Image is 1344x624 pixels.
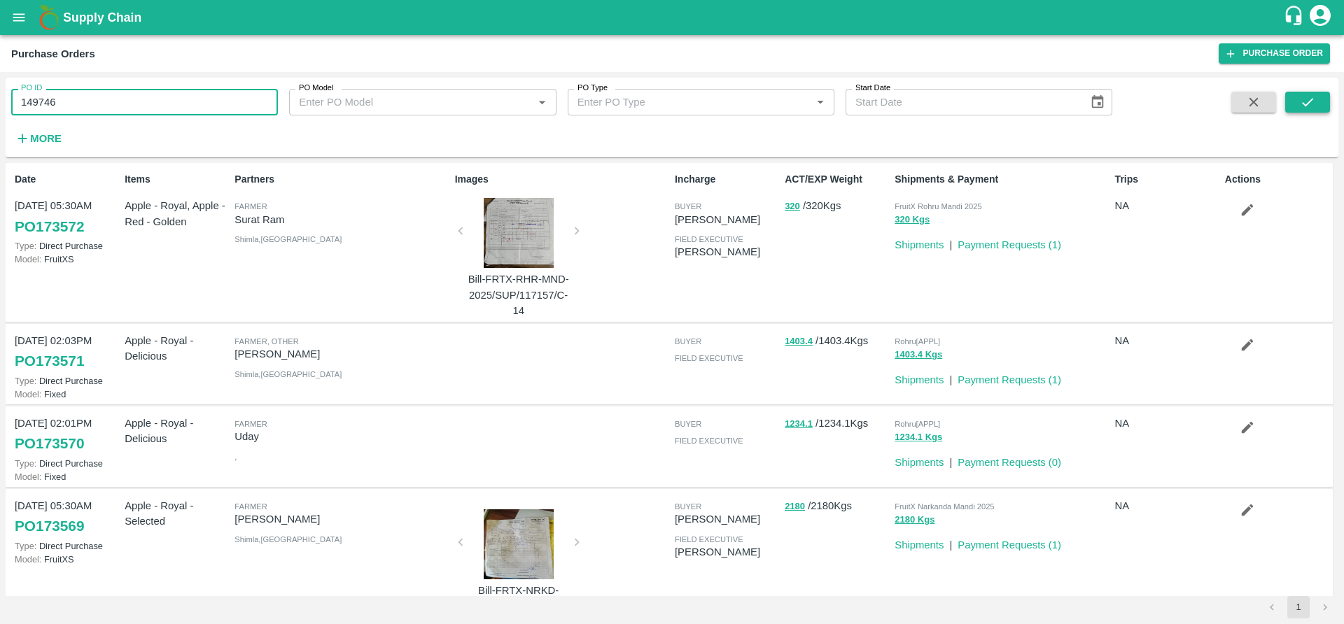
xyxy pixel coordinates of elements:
a: PO173569 [15,513,84,539]
p: Apple - Royal, Apple - Red - Golden [125,198,229,229]
div: Purchase Orders [11,45,95,63]
p: / 2180 Kgs [785,498,889,514]
input: Enter PO Type [572,93,807,111]
span: Shimla , [GEOGRAPHIC_DATA] [234,535,342,544]
span: field executive [675,235,743,243]
div: | [944,532,952,553]
span: Type: [15,241,36,251]
span: buyer [675,202,701,211]
p: [DATE] 02:03PM [15,333,119,348]
p: Apple - Royal - Selected [125,498,229,530]
span: Shimla , [GEOGRAPHIC_DATA] [234,235,342,243]
a: Supply Chain [63,8,1283,27]
span: buyer [675,420,701,428]
div: customer-support [1283,5,1308,30]
p: ACT/EXP Weight [785,172,889,187]
p: Direct Purchase [15,539,119,553]
span: Type: [15,541,36,551]
p: / 320 Kgs [785,198,889,214]
p: Partners [234,172,449,187]
button: 1403.4 [785,334,813,350]
p: [PERSON_NAME] [234,346,449,362]
span: Model: [15,254,41,264]
span: , [234,453,237,461]
p: [PERSON_NAME] [675,511,779,527]
p: NA [1115,198,1219,213]
img: logo [35,3,63,31]
div: | [944,232,952,253]
p: Direct Purchase [15,374,119,388]
p: Direct Purchase [15,457,119,470]
a: Shipments [895,539,944,551]
button: open drawer [3,1,35,34]
span: Model: [15,554,41,565]
strong: More [30,133,62,144]
a: Payment Requests (1) [958,539,1061,551]
label: PO Model [299,83,334,94]
nav: pagination navigation [1259,596,1338,618]
button: page 1 [1287,596,1310,618]
p: Direct Purchase [15,239,119,253]
p: Surat Ram [234,212,449,227]
button: Choose date [1084,89,1111,115]
a: Payment Requests (1) [958,239,1061,250]
p: / 1234.1 Kgs [785,416,889,432]
input: Enter PO ID [11,89,278,115]
p: Incharge [675,172,779,187]
a: Shipments [895,239,944,250]
span: Rohru[APPL] [895,337,940,346]
a: Shipments [895,374,944,385]
button: More [11,127,65,150]
div: | [944,367,952,388]
button: 320 [785,199,800,215]
p: / 1403.4 Kgs [785,333,889,349]
p: Date [15,172,119,187]
button: 2180 [785,499,805,515]
p: FruitXS [15,553,119,566]
p: FruitXS [15,253,119,266]
div: | [944,449,952,470]
button: 1234.1 [785,416,813,432]
p: [PERSON_NAME] [675,212,779,227]
p: Apple - Royal - Delicious [125,416,229,447]
span: Shimla , [GEOGRAPHIC_DATA] [234,370,342,378]
p: [DATE] 02:01PM [15,416,119,431]
p: [PERSON_NAME] [675,544,779,560]
span: FruitX Rohru Mandi 2025 [895,202,981,211]
button: 1234.1 Kgs [895,430,942,446]
p: NA [1115,333,1219,348]
p: Shipments & Payment [895,172,1109,187]
a: Shipments [895,457,944,468]
span: Type: [15,458,36,469]
p: Apple - Royal - Delicious [125,333,229,364]
input: Start Date [846,89,1079,115]
b: Supply Chain [63,10,141,24]
label: Start Date [855,83,890,94]
span: buyer [675,337,701,346]
span: Farmer, Other [234,337,298,346]
div: account of current user [1308,3,1333,32]
p: [PERSON_NAME] [675,244,779,260]
p: Images [455,172,669,187]
p: NA [1115,498,1219,513]
input: Enter PO Model [293,93,528,111]
a: Purchase Order [1219,43,1330,64]
p: Uday [234,429,449,444]
button: 320 Kgs [895,212,930,228]
p: Trips [1115,172,1219,187]
p: [DATE] 05:30AM [15,198,119,213]
button: Open [811,93,829,111]
p: Items [125,172,229,187]
span: Farmer [234,420,267,428]
span: Model: [15,471,41,482]
button: 1403.4 Kgs [895,347,942,363]
p: [DATE] 05:30AM [15,498,119,513]
button: 2180 Kgs [895,512,934,528]
a: PO173571 [15,348,84,374]
span: Rohru[APPL] [895,420,940,428]
label: PO ID [21,83,42,94]
a: Payment Requests (1) [958,374,1061,385]
span: Farmer [234,502,267,511]
a: PO173570 [15,431,84,456]
p: Bill-FRTX-RHR-MND-2025/SUP/117157/C-14 [466,271,571,318]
